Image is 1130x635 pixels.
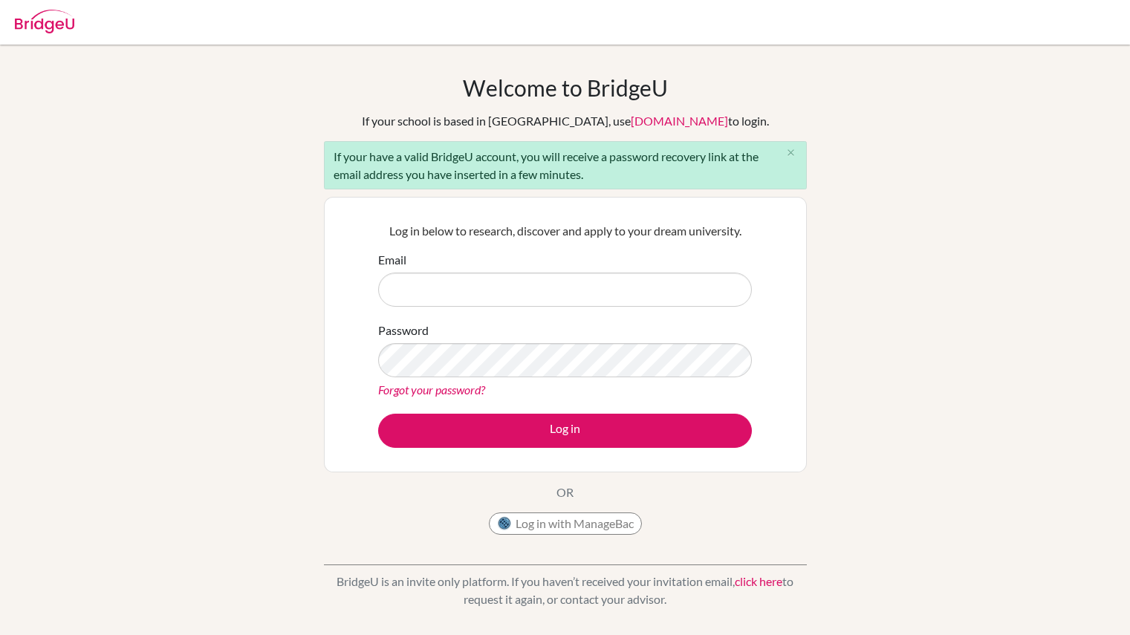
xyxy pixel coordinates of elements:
[776,142,806,164] button: Close
[631,114,728,128] a: [DOMAIN_NAME]
[735,574,782,588] a: click here
[556,483,574,501] p: OR
[378,322,429,339] label: Password
[15,10,74,33] img: Bridge-U
[362,112,769,130] div: If your school is based in [GEOGRAPHIC_DATA], use to login.
[378,222,752,240] p: Log in below to research, discover and apply to your dream university.
[489,512,642,535] button: Log in with ManageBac
[324,573,807,608] p: BridgeU is an invite only platform. If you haven’t received your invitation email, to request it ...
[785,147,796,158] i: close
[378,382,485,397] a: Forgot your password?
[324,141,807,189] div: If your have a valid BridgeU account, you will receive a password recovery link at the email addr...
[463,74,668,101] h1: Welcome to BridgeU
[378,414,752,448] button: Log in
[378,251,406,269] label: Email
